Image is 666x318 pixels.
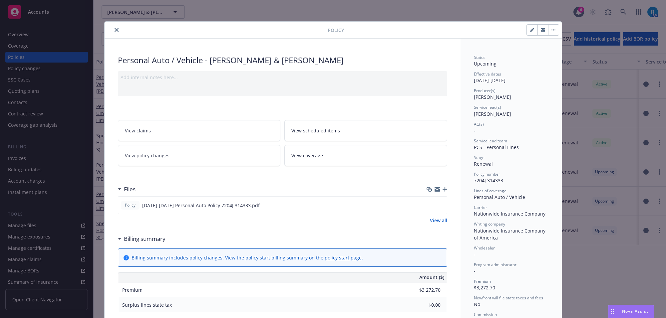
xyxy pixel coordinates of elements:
h3: Files [124,185,136,194]
input: 0.00 [401,300,445,310]
span: Service lead team [474,138,507,144]
span: PCS - Personal Lines [474,144,519,150]
div: Personal Auto / Vehicle - [PERSON_NAME] & [PERSON_NAME] [118,55,447,66]
span: Carrier [474,205,487,210]
span: View scheduled items [291,127,340,134]
span: View claims [125,127,151,134]
span: Surplus lines state tax [122,302,172,308]
span: - [474,251,476,257]
span: Wholesaler [474,245,495,251]
div: Billing summary [118,235,166,243]
a: View scheduled items [284,120,447,141]
button: download file [428,202,433,209]
button: preview file [438,202,444,209]
span: Effective dates [474,71,501,77]
a: View policy changes [118,145,281,166]
span: - [474,127,476,134]
span: [DATE]-[DATE] Personal Auto Policy 7204J 314333.pdf [142,202,260,209]
span: Nationwide Insurance Company [474,211,545,217]
span: Policy [124,202,137,208]
span: Policy [328,27,344,34]
span: Personal Auto / Vehicle [474,194,525,200]
span: Nationwide Insurance Company of America [474,228,547,241]
div: Billing summary includes policy changes. View the policy start billing summary on the . [132,254,363,261]
span: Producer(s) [474,88,496,93]
span: $3,272.70 [474,284,495,291]
h3: Billing summary [124,235,166,243]
span: Policy number [474,171,500,177]
span: AC(s) [474,121,484,127]
span: View policy changes [125,152,169,159]
div: [DATE] - [DATE] [474,71,548,84]
button: Nova Assist [608,305,654,318]
span: [PERSON_NAME] [474,111,511,117]
a: policy start page [325,254,362,261]
span: Stage [474,155,485,160]
input: 0.00 [401,285,445,295]
span: 7204J 314333 [474,177,503,184]
span: No [474,301,480,307]
div: Drag to move [608,305,617,318]
span: View coverage [291,152,323,159]
div: Add internal notes here... [121,74,445,81]
span: Program administrator [474,262,516,267]
span: Amount ($) [419,274,444,281]
span: [PERSON_NAME] [474,94,511,100]
span: - [474,268,476,274]
span: Nova Assist [622,308,648,314]
div: Files [118,185,136,194]
span: Status [474,55,486,60]
span: Commission [474,312,497,317]
span: Renewal [474,161,493,167]
a: View coverage [284,145,447,166]
span: Upcoming [474,61,497,67]
span: Newfront will file state taxes and fees [474,295,543,301]
button: close [113,26,121,34]
span: Service lead(s) [474,104,501,110]
a: View claims [118,120,281,141]
span: Lines of coverage [474,188,506,194]
span: Writing company [474,221,505,227]
span: Premium [122,287,143,293]
a: View all [430,217,447,224]
span: Premium [474,278,491,284]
